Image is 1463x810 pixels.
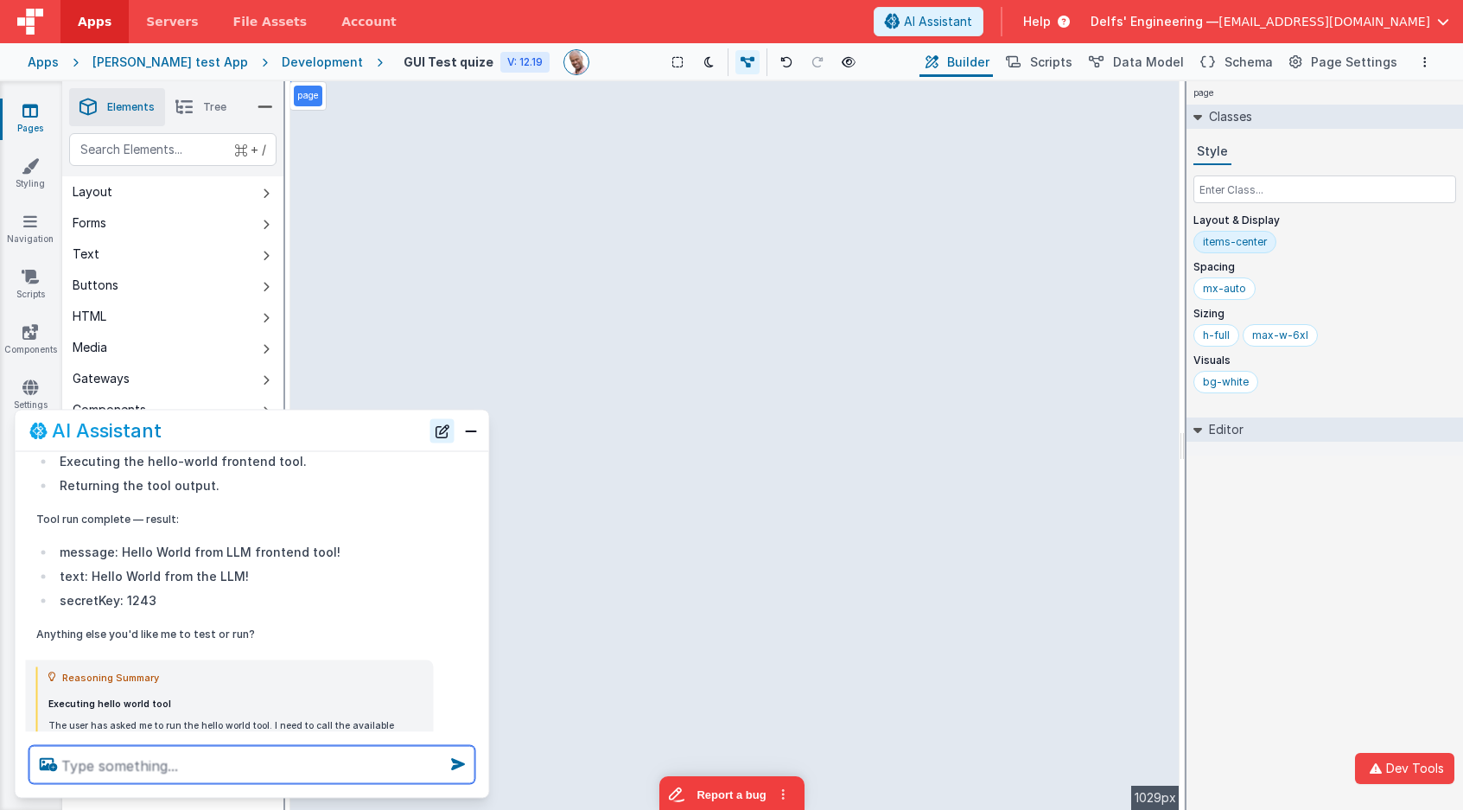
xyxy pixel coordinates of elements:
[62,239,283,270] button: Text
[1311,54,1397,71] span: Page Settings
[73,183,112,201] div: Layout
[55,541,423,562] li: message: Hello World from LLM frontend tool!
[73,214,106,232] div: Forms
[1091,13,1449,30] button: Delfs' Engineering — [EMAIL_ADDRESS][DOMAIN_NAME]
[235,133,266,166] span: + /
[62,666,159,687] span: Reasoning Summary
[1203,375,1249,389] div: bg-white
[1193,260,1456,274] p: Spacing
[36,624,423,642] p: Anything else you'd like me to test or run?
[78,13,111,30] span: Apps
[290,81,1180,810] div: -->
[62,394,283,425] button: Components
[1202,105,1252,129] h2: Classes
[1193,214,1456,227] p: Layout & Display
[500,52,550,73] div: V: 12.19
[1355,753,1454,784] button: Dev Tools
[1193,354,1456,367] p: Visuals
[874,7,983,36] button: AI Assistant
[1193,307,1456,321] p: Sizing
[62,176,283,207] button: Layout
[62,332,283,363] button: Media
[1252,328,1308,342] div: max-w-6xl
[52,420,162,441] h2: AI Assistant
[62,270,283,301] button: Buttons
[92,54,248,71] div: [PERSON_NAME] test App
[1186,81,1221,105] h4: page
[947,54,989,71] span: Builder
[73,370,130,387] div: Gateways
[1203,328,1230,342] div: h-full
[1203,282,1246,296] div: mx-auto
[1091,13,1218,30] span: Delfs' Engineering —
[107,100,155,114] span: Elements
[282,54,363,71] div: Development
[1083,48,1187,77] button: Data Model
[55,590,423,610] li: secretKey: 1243
[1415,52,1435,73] button: Options
[62,207,283,239] button: Forms
[1218,13,1430,30] span: [EMAIL_ADDRESS][DOMAIN_NAME]
[146,13,198,30] span: Servers
[404,55,493,68] h4: GUI Test quize
[919,48,993,77] button: Builder
[297,89,319,103] p: page
[1113,54,1184,71] span: Data Model
[73,246,99,263] div: Text
[460,418,482,443] button: Close
[55,565,423,586] li: text: Hello World from the LLM!
[1194,48,1276,77] button: Schema
[73,401,146,418] div: Components
[69,133,277,166] input: Search Elements...
[55,450,423,471] li: Executing the hello-world frontend tool.
[430,418,455,443] button: New Chat
[55,475,423,495] li: Returning the tool output.
[36,509,423,527] p: Tool run complete — result:
[1000,48,1076,77] button: Scripts
[233,13,308,30] span: File Assets
[73,308,106,325] div: HTML
[1202,418,1244,442] h2: Editor
[1023,13,1051,30] span: Help
[1203,235,1267,249] div: items-center
[73,277,118,294] div: Buttons
[1193,175,1456,203] input: Enter Class...
[203,100,226,114] span: Tree
[62,363,283,394] button: Gateways
[73,339,107,356] div: Media
[62,301,283,332] button: HTML
[564,50,588,74] img: 11ac31fe5dc3d0eff3fbbbf7b26fa6e1
[1283,48,1401,77] button: Page Settings
[48,719,423,776] p: The user has asked me to run the hello world tool. I need to call the available function, functio...
[1131,786,1180,810] div: 1029px
[904,13,972,30] span: AI Assistant
[1030,54,1072,71] span: Scripts
[48,698,171,709] strong: Executing hello world tool
[1224,54,1273,71] span: Schema
[28,54,59,71] div: Apps
[1193,139,1231,165] button: Style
